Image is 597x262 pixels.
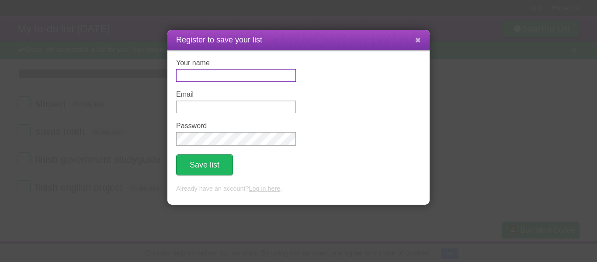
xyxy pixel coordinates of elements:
h1: Register to save your list [176,34,421,46]
label: Your name [176,59,296,67]
label: Email [176,91,296,98]
a: Log in here [249,185,280,192]
label: Password [176,122,296,130]
button: Save list [176,154,233,175]
p: Already have an account? . [176,184,421,194]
